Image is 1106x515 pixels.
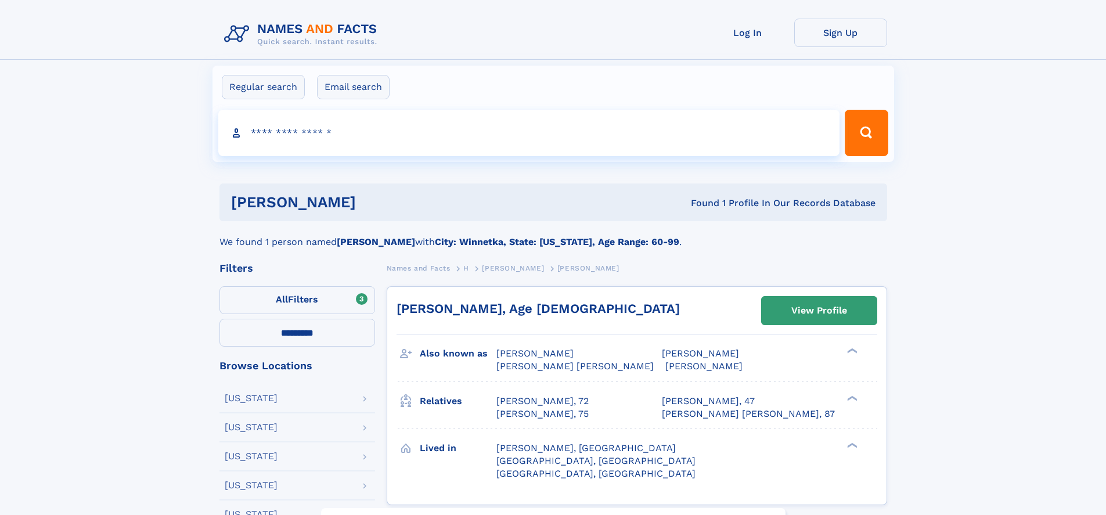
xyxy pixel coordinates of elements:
span: [PERSON_NAME] [665,361,743,372]
span: [GEOGRAPHIC_DATA], [GEOGRAPHIC_DATA] [496,468,696,479]
span: H [463,264,469,272]
b: City: Winnetka, State: [US_STATE], Age Range: 60-99 [435,236,679,247]
div: [US_STATE] [225,481,278,490]
a: [PERSON_NAME], 75 [496,408,589,420]
div: We found 1 person named with . [219,221,887,249]
h3: Also known as [420,344,496,363]
span: [PERSON_NAME] [557,264,619,272]
a: [PERSON_NAME] [482,261,544,275]
div: [US_STATE] [225,394,278,403]
h3: Relatives [420,391,496,411]
a: [PERSON_NAME] [PERSON_NAME], 87 [662,408,835,420]
span: [PERSON_NAME], [GEOGRAPHIC_DATA] [496,442,676,453]
label: Email search [317,75,390,99]
input: search input [218,110,840,156]
span: [PERSON_NAME] [496,348,574,359]
div: Filters [219,263,375,273]
img: Logo Names and Facts [219,19,387,50]
div: ❯ [844,441,858,449]
a: Log In [701,19,794,47]
a: [PERSON_NAME], Age [DEMOGRAPHIC_DATA] [397,301,680,316]
div: [US_STATE] [225,423,278,432]
h3: Lived in [420,438,496,458]
div: [US_STATE] [225,452,278,461]
b: [PERSON_NAME] [337,236,415,247]
a: View Profile [762,297,877,325]
div: Found 1 Profile In Our Records Database [523,197,876,210]
div: ❯ [844,347,858,355]
a: H [463,261,469,275]
h1: [PERSON_NAME] [231,195,524,210]
a: [PERSON_NAME], 72 [496,395,589,408]
label: Filters [219,286,375,314]
a: Names and Facts [387,261,451,275]
span: All [276,294,288,305]
div: Browse Locations [219,361,375,371]
span: [GEOGRAPHIC_DATA], [GEOGRAPHIC_DATA] [496,455,696,466]
span: [PERSON_NAME] [662,348,739,359]
span: [PERSON_NAME] [PERSON_NAME] [496,361,654,372]
div: ❯ [844,394,858,402]
a: Sign Up [794,19,887,47]
a: [PERSON_NAME], 47 [662,395,755,408]
div: View Profile [791,297,847,324]
label: Regular search [222,75,305,99]
span: [PERSON_NAME] [482,264,544,272]
button: Search Button [845,110,888,156]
